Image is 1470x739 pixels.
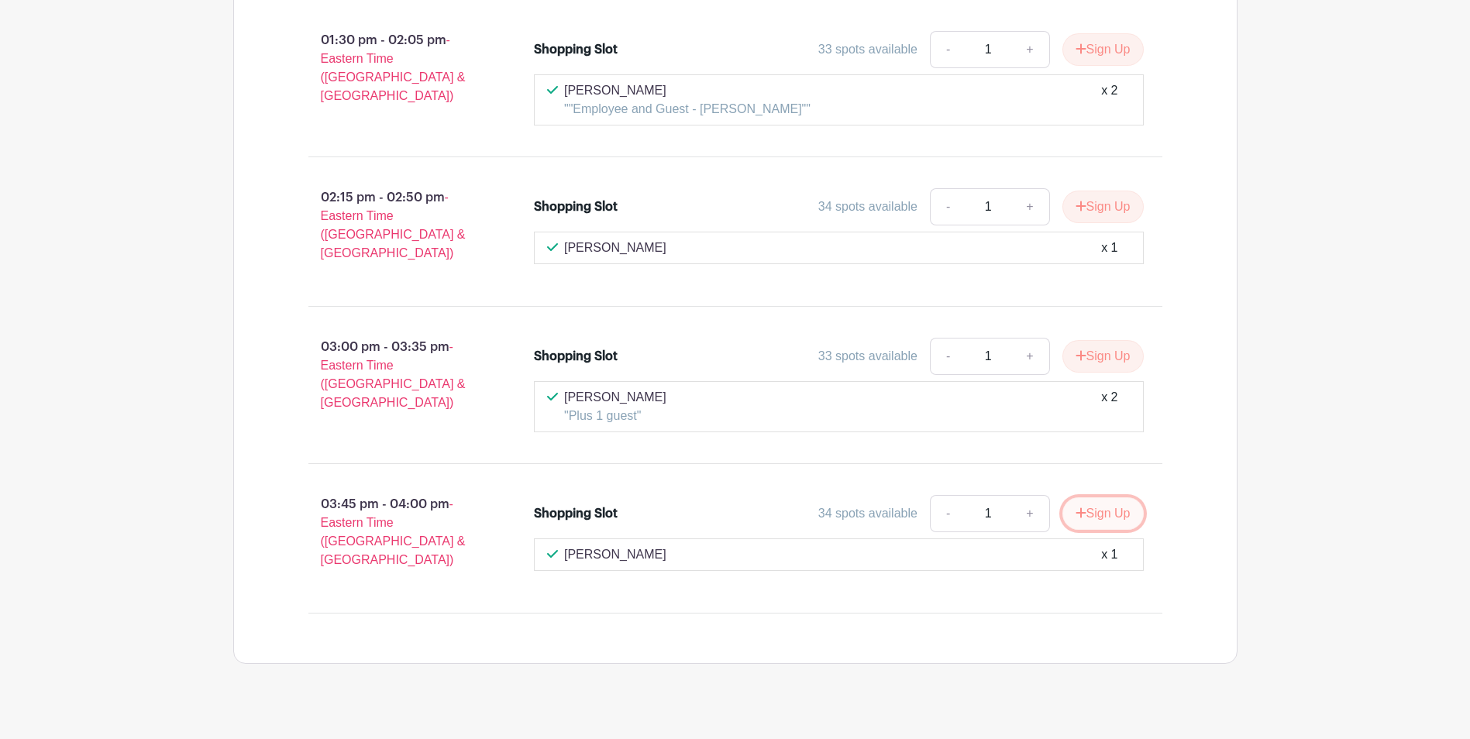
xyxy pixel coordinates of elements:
[321,191,466,260] span: - Eastern Time ([GEOGRAPHIC_DATA] & [GEOGRAPHIC_DATA])
[534,504,618,523] div: Shopping Slot
[1010,495,1049,532] a: +
[284,332,510,418] p: 03:00 pm - 03:35 pm
[534,198,618,216] div: Shopping Slot
[1062,497,1144,530] button: Sign Up
[1101,239,1117,257] div: x 1
[818,347,917,366] div: 33 spots available
[818,504,917,523] div: 34 spots available
[564,81,811,100] p: [PERSON_NAME]
[534,347,618,366] div: Shopping Slot
[321,340,466,409] span: - Eastern Time ([GEOGRAPHIC_DATA] & [GEOGRAPHIC_DATA])
[818,40,917,59] div: 33 spots available
[534,40,618,59] div: Shopping Slot
[1010,338,1049,375] a: +
[930,338,966,375] a: -
[564,388,666,407] p: [PERSON_NAME]
[818,198,917,216] div: 34 spots available
[564,545,666,564] p: [PERSON_NAME]
[930,495,966,532] a: -
[1062,340,1144,373] button: Sign Up
[930,188,966,225] a: -
[1101,545,1117,564] div: x 1
[321,33,466,102] span: - Eastern Time ([GEOGRAPHIC_DATA] & [GEOGRAPHIC_DATA])
[1101,81,1117,119] div: x 2
[1010,31,1049,68] a: +
[1062,33,1144,66] button: Sign Up
[1101,388,1117,425] div: x 2
[564,100,811,119] p: ""Employee and Guest - [PERSON_NAME]""
[564,407,666,425] p: "Plus 1 guest"
[321,497,466,566] span: - Eastern Time ([GEOGRAPHIC_DATA] & [GEOGRAPHIC_DATA])
[284,182,510,269] p: 02:15 pm - 02:50 pm
[284,489,510,576] p: 03:45 pm - 04:00 pm
[930,31,966,68] a: -
[1062,191,1144,223] button: Sign Up
[284,25,510,112] p: 01:30 pm - 02:05 pm
[564,239,666,257] p: [PERSON_NAME]
[1010,188,1049,225] a: +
